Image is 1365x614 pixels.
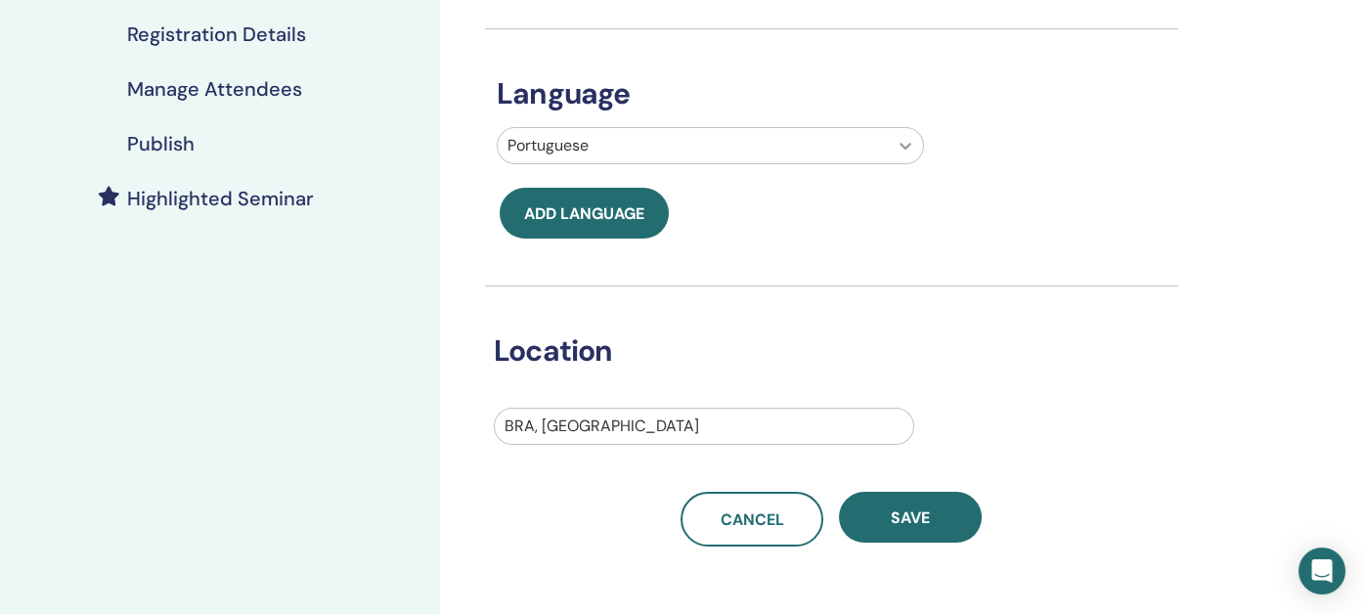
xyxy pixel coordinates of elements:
span: Cancel [721,509,784,530]
button: Save [839,492,982,543]
span: Save [891,507,930,528]
span: Add language [524,203,644,224]
h4: Highlighted Seminar [127,187,314,210]
h4: Registration Details [127,22,306,46]
h4: Publish [127,132,195,155]
h4: Manage Attendees [127,77,302,101]
a: Cancel [681,492,823,547]
h3: Location [482,333,1152,369]
div: Open Intercom Messenger [1299,548,1345,594]
button: Add language [500,188,669,239]
h3: Language [485,76,1178,111]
